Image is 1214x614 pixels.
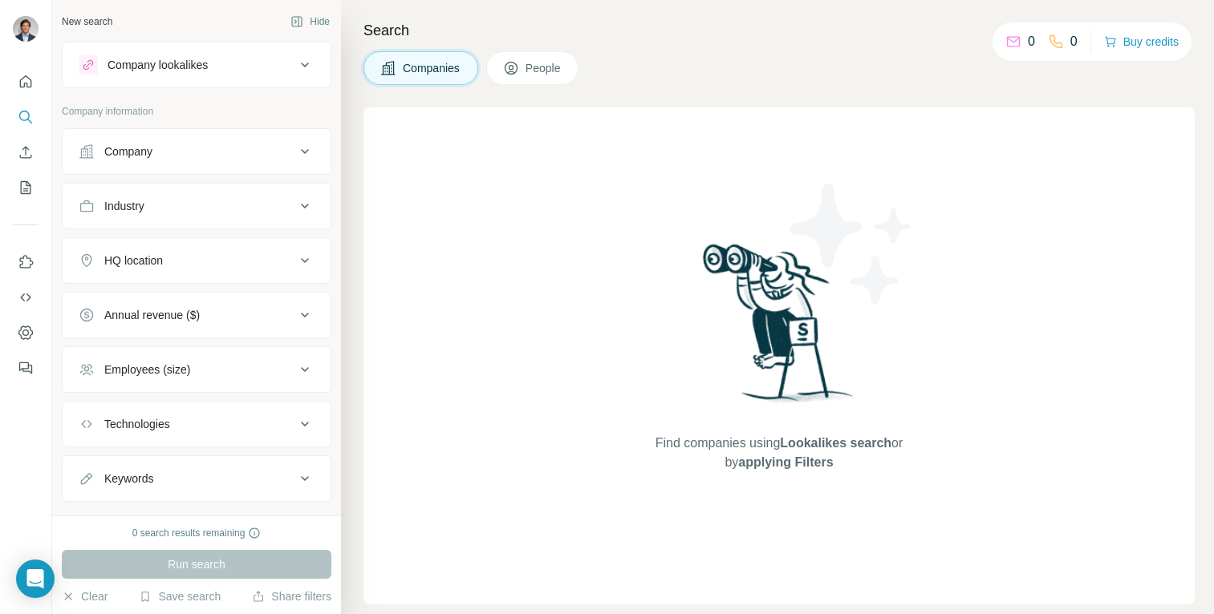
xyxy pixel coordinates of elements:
[63,405,331,443] button: Technologies
[132,526,262,540] div: 0 search results remaining
[63,46,331,84] button: Company lookalikes
[651,434,907,472] span: Find companies using or by
[63,187,331,225] button: Industry
[104,252,163,269] div: HQ location
[780,436,891,450] span: Lookalikes search
[63,350,331,389] button: Employees (size)
[63,296,331,334] button: Annual revenue ($)
[252,588,331,604] button: Share filters
[63,241,331,280] button: HQ location
[13,173,39,202] button: My lists
[526,60,562,76] span: People
[104,143,152,160] div: Company
[1104,30,1179,53] button: Buy credits
[108,57,208,73] div: Company lookalikes
[104,362,190,378] div: Employees (size)
[1028,32,1035,51] p: 0
[139,588,221,604] button: Save search
[63,459,331,498] button: Keywords
[104,416,170,432] div: Technologies
[13,318,39,347] button: Dashboard
[63,132,331,171] button: Company
[738,455,833,469] span: applying Filters
[13,283,39,312] button: Use Surfe API
[13,67,39,96] button: Quick start
[13,138,39,167] button: Enrich CSV
[104,307,200,323] div: Annual revenue ($)
[62,104,331,119] p: Company information
[104,471,153,487] div: Keywords
[13,353,39,382] button: Feedback
[1070,32,1078,51] p: 0
[62,14,112,29] div: New search
[403,60,461,76] span: Companies
[16,559,55,598] div: Open Intercom Messenger
[696,240,863,418] img: Surfe Illustration - Woman searching with binoculars
[779,172,924,316] img: Surfe Illustration - Stars
[13,16,39,42] img: Avatar
[13,103,39,131] button: Search
[363,19,1195,42] h4: Search
[13,248,39,277] button: Use Surfe on LinkedIn
[62,588,108,604] button: Clear
[279,10,341,34] button: Hide
[104,198,144,214] div: Industry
